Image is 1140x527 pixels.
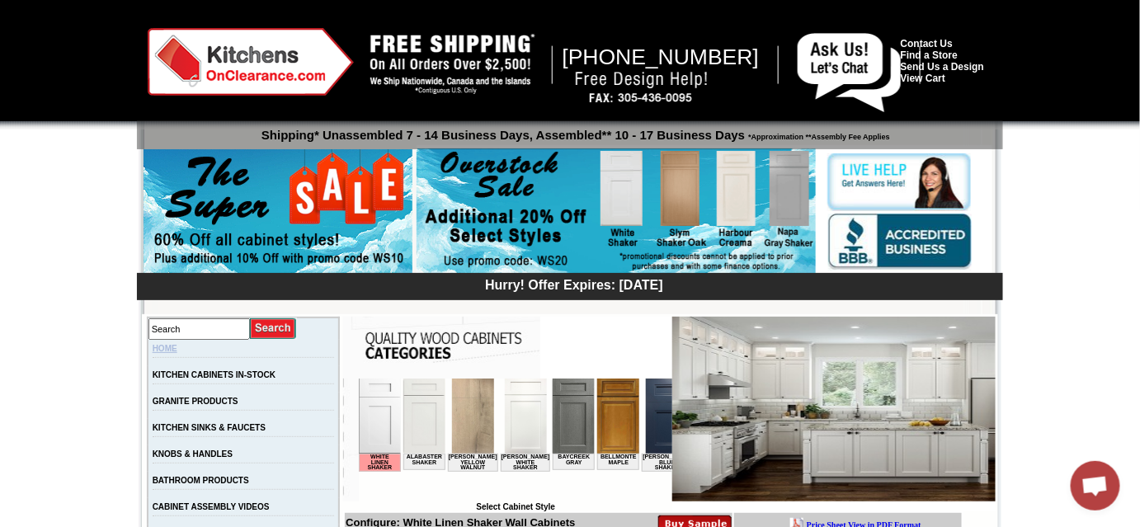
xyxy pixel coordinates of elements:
a: HOME [153,344,177,353]
a: View Cart [901,73,945,84]
a: Open chat [1071,461,1120,511]
a: Send Us a Design [901,61,984,73]
a: CABINET ASSEMBLY VIDEOS [153,502,270,511]
iframe: Browser incompatible [359,379,672,502]
a: BATHROOM PRODUCTS [153,476,249,485]
p: Shipping* Unassembled 7 - 14 Business Days, Assembled** 10 - 17 Business Days [145,120,1003,142]
input: Submit [250,318,297,340]
img: White Linen Shaker [672,317,996,501]
a: Contact Us [901,38,953,49]
a: KITCHEN CABINETS IN-STOCK [153,370,276,379]
span: [PHONE_NUMBER] [563,45,760,69]
img: Kitchens on Clearance Logo [148,28,354,96]
a: GRANITE PRODUCTS [153,397,238,406]
a: Find a Store [901,49,958,61]
b: Select Cabinet Style [476,502,555,511]
img: pdf.png [2,4,16,17]
b: Price Sheet View in PDF Format [19,7,134,16]
div: Hurry! Offer Expires: [DATE] [145,275,1003,293]
span: *Approximation **Assembly Fee Applies [745,129,890,141]
a: KITCHEN SINKS & FAUCETS [153,423,266,432]
a: Price Sheet View in PDF Format [19,2,134,16]
td: [PERSON_NAME] Blue Shaker [283,75,333,93]
a: KNOBS & HANDLES [153,449,233,459]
